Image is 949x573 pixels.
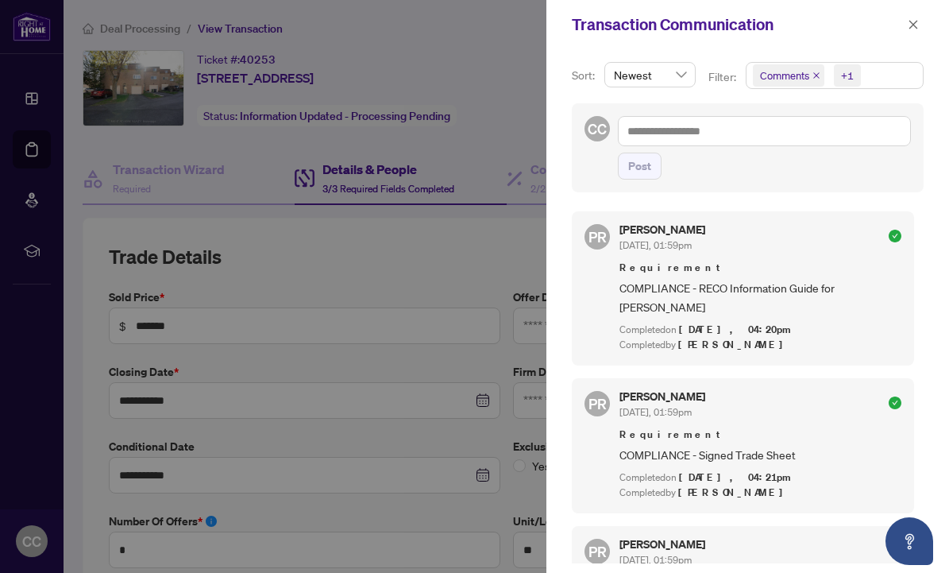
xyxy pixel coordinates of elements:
span: [DATE], 04:21pm [679,470,793,484]
span: PR [588,393,607,415]
span: [DATE], 01:59pm [619,554,692,566]
span: PR [588,226,607,248]
span: [DATE], 01:59pm [619,239,692,251]
h5: [PERSON_NAME] [619,224,705,235]
div: Completed by [619,338,901,353]
span: [DATE], 01:59pm [619,406,692,418]
span: close [908,19,919,30]
span: [PERSON_NAME] [678,486,792,499]
button: Post [618,153,662,180]
h5: [PERSON_NAME] [619,539,705,550]
h5: [PERSON_NAME] [619,391,705,402]
div: Completed on [619,470,901,486]
p: Filter: [708,68,739,86]
span: [DATE], 04:20pm [679,323,793,336]
span: PR [588,540,607,563]
span: close [812,72,820,79]
div: +1 [841,68,854,83]
div: Completed by [619,486,901,501]
span: CC [588,118,607,140]
span: Requirement [619,427,901,443]
div: Completed on [619,323,901,338]
span: COMPLIANCE - RECO Information Guide for [PERSON_NAME] [619,279,901,316]
span: Comments [760,68,809,83]
span: COMPLIANCE - Signed Trade Sheet [619,446,901,464]
span: check-circle [889,230,901,242]
p: Sort: [572,67,598,84]
button: Open asap [885,517,933,565]
div: Transaction Communication [572,13,903,37]
span: Comments [753,64,824,87]
span: check-circle [889,397,901,409]
span: [PERSON_NAME] [678,338,792,351]
span: Requirement [619,260,901,276]
span: Newest [614,63,686,87]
